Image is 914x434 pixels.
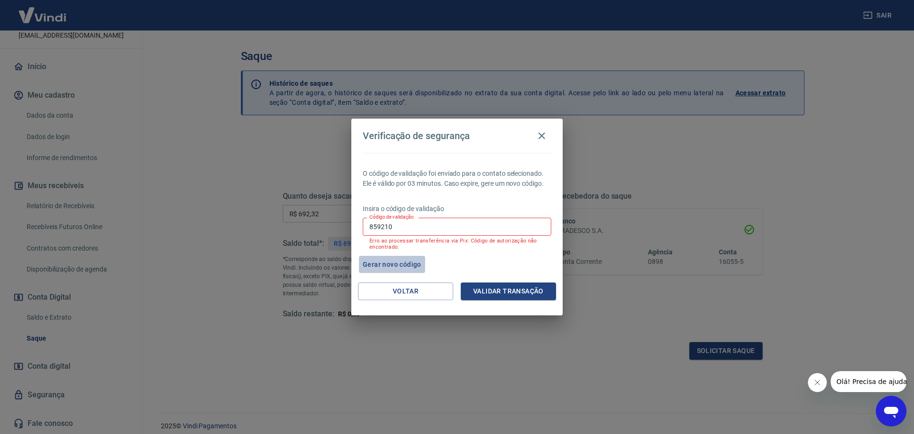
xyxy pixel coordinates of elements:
iframe: Mensagem da empresa [831,371,906,392]
label: Código de validação [369,213,414,221]
p: Insira o código de validação [363,204,551,214]
button: Gerar novo código [359,256,425,273]
button: Validar transação [461,283,556,300]
h4: Verificação de segurança [363,130,470,141]
iframe: Botão para abrir a janela de mensagens [876,396,906,426]
span: Olá! Precisa de ajuda? [6,7,80,14]
p: Erro ao processar transferência via Pix: Código de autorização não encontrado. [369,238,545,250]
button: Voltar [358,283,453,300]
p: O código de validação foi enviado para o contato selecionado. Ele é válido por 03 minutos. Caso e... [363,169,551,189]
iframe: Fechar mensagem [808,373,827,392]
